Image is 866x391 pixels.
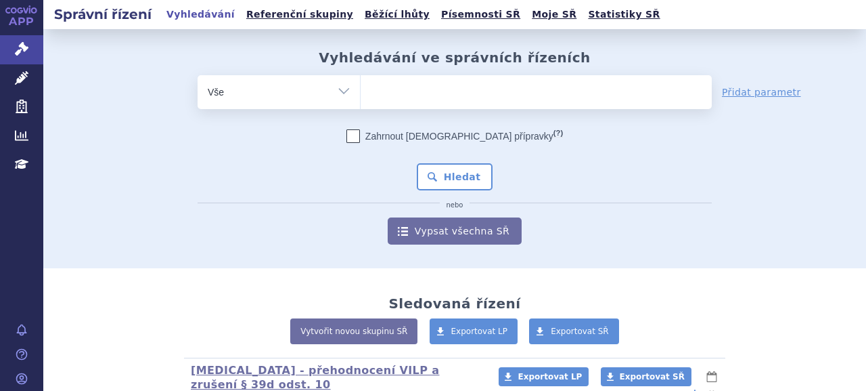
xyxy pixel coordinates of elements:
button: lhůty [705,369,719,385]
a: Exportovat LP [430,318,518,344]
i: nebo [440,201,470,209]
abbr: (?) [553,129,563,138]
a: Vypsat všechna SŘ [388,218,522,245]
button: Hledat [417,163,493,190]
a: Písemnosti SŘ [437,5,524,24]
a: Moje SŘ [528,5,580,24]
a: Vyhledávání [162,5,239,24]
h2: Správní řízení [43,5,162,24]
span: Exportovat LP [518,372,582,382]
a: Běžící lhůty [361,5,434,24]
a: Exportovat SŘ [601,367,691,386]
label: Zahrnout [DEMOGRAPHIC_DATA] přípravky [346,129,563,143]
a: Přidat parametr [722,85,801,99]
span: Exportovat LP [451,327,508,336]
a: [MEDICAL_DATA] - přehodnocení VILP a zrušení § 39d odst. 10 [191,364,440,391]
span: Exportovat SŘ [620,372,685,382]
a: Exportovat SŘ [529,318,619,344]
a: Vytvořit novou skupinu SŘ [290,318,417,344]
a: Referenční skupiny [242,5,357,24]
span: Exportovat SŘ [551,327,609,336]
a: Statistiky SŘ [584,5,664,24]
h2: Vyhledávání ve správních řízeních [319,49,591,66]
h2: Sledovaná řízení [388,295,520,312]
a: Exportovat LP [499,367,589,386]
